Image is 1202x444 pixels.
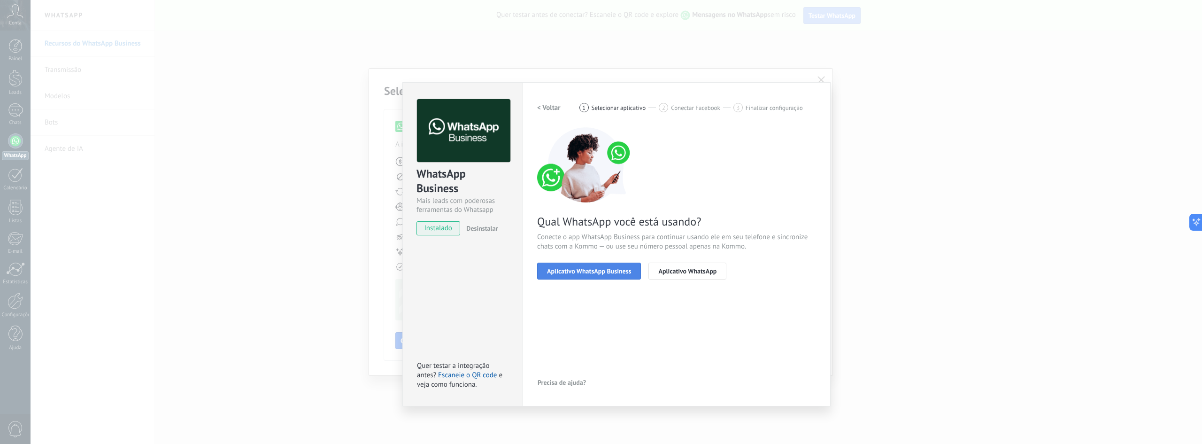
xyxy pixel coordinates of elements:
[746,104,803,111] span: Finalizar configuração
[538,379,586,386] span: Precisa de ajuda?
[416,166,509,196] div: WhatsApp Business
[658,268,717,274] span: Aplicativo WhatsApp
[592,104,646,111] span: Selecionar aplicativo
[417,371,502,389] span: e veja como funciona.
[537,263,641,280] button: Aplicativo WhatsApp Business
[537,127,636,203] img: connect number
[417,99,510,163] img: logo_main.png
[417,361,489,380] span: Quer testar a integração antes?
[582,104,586,112] span: 1
[547,268,631,274] span: Aplicativo WhatsApp Business
[462,221,498,235] button: Desinstalar
[417,221,460,235] span: instalado
[537,375,586,389] button: Precisa de ajuda?
[537,214,816,229] span: Qual WhatsApp você está usando?
[537,103,561,112] h2: < Voltar
[537,99,561,116] button: < Voltar
[662,104,665,112] span: 2
[648,263,726,280] button: Aplicativo WhatsApp
[466,224,498,233] span: Desinstalar
[671,104,720,111] span: Conectar Facebook
[736,104,740,112] span: 3
[416,196,509,214] div: Mais leads com poderosas ferramentas do Whatsapp
[438,371,497,380] a: Escaneie o QR code
[537,233,816,251] span: Conecte o app WhatsApp Business para continuar usando ele em seu telefone e sincronize chats com ...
